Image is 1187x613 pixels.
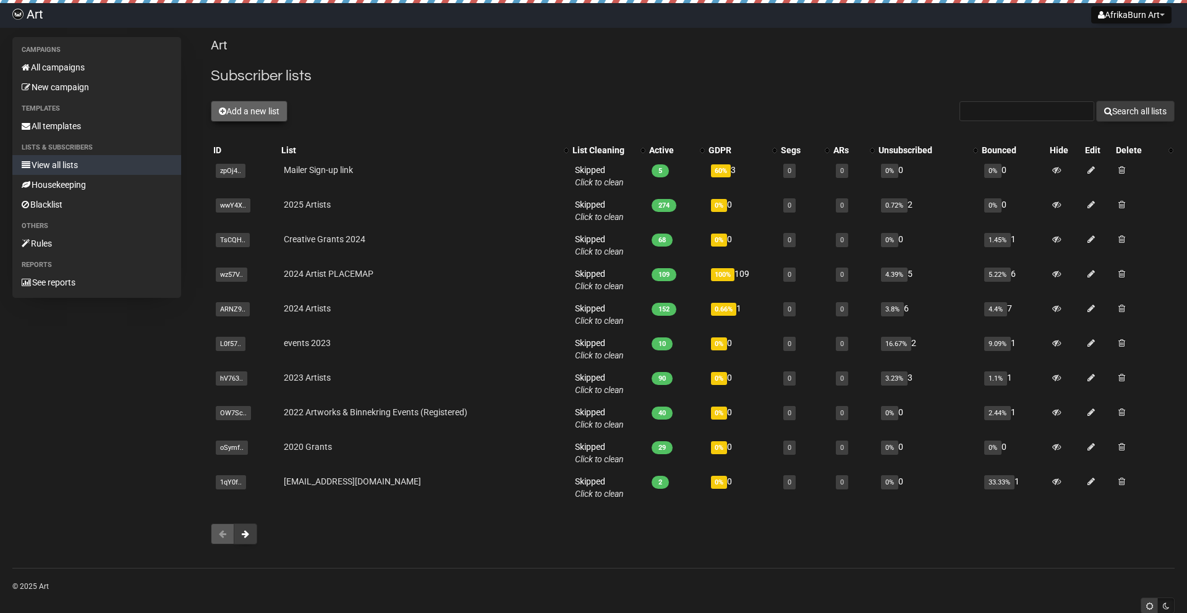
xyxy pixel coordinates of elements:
a: All templates [12,116,181,136]
a: 0 [788,201,791,209]
td: 5 [876,263,979,297]
a: events 2023 [284,338,331,348]
span: 0% [984,441,1002,455]
a: 2024 Artists [284,303,331,313]
td: 6 [979,263,1047,297]
span: 152 [652,303,676,316]
span: Skipped [575,373,624,395]
a: 2023 Artists [284,373,331,383]
a: Click to clean [575,316,624,326]
a: 0 [840,374,844,383]
span: 33.33% [984,475,1015,489]
div: Delete [1116,144,1162,156]
span: Skipped [575,338,624,360]
p: © 2025 Art [12,580,1175,593]
div: List [281,144,558,156]
a: 0 [788,236,791,244]
td: 0 [876,228,979,263]
span: 9.09% [984,337,1011,351]
span: 0% [711,372,727,385]
span: Skipped [575,269,624,291]
span: 4.4% [984,302,1007,316]
a: Click to clean [575,489,624,499]
a: Creative Grants 2024 [284,234,365,244]
a: 0 [788,340,791,348]
span: 0% [711,441,727,454]
td: 1 [979,228,1047,263]
span: TsCQH.. [216,233,250,247]
li: Templates [12,101,181,116]
div: Active [649,144,694,156]
td: 1 [979,332,1047,366]
a: 0 [840,409,844,417]
a: Mailer Sign-up link [284,165,353,175]
span: wwY4X.. [216,198,250,213]
span: Skipped [575,165,624,187]
a: 0 [788,305,791,313]
a: Housekeeping [12,175,181,195]
span: oSymf.. [216,441,248,455]
span: 3.23% [881,371,908,386]
div: ID [213,144,276,156]
span: 1.45% [984,233,1011,247]
div: List Cleaning [572,144,634,156]
a: Click to clean [575,454,624,464]
th: GDPR: No sort applied, activate to apply an ascending sort [706,142,778,159]
td: 1 [979,470,1047,505]
span: OW7Sc.. [216,406,251,420]
a: 0 [840,236,844,244]
a: 0 [788,374,791,383]
a: [EMAIL_ADDRESS][DOMAIN_NAME] [284,476,421,486]
span: 274 [652,199,676,212]
span: 90 [652,372,673,385]
span: 0% [711,234,727,247]
a: Rules [12,234,181,253]
a: 0 [788,167,791,175]
a: Click to clean [575,247,624,256]
span: Skipped [575,407,624,429]
span: Skipped [575,476,624,499]
img: 8470b9ceedeafa633caf8ef5a69d81e5 [12,9,23,20]
a: 0 [788,478,791,486]
span: 29 [652,441,673,454]
a: 0 [840,201,844,209]
td: 0 [979,436,1047,470]
td: 0 [706,470,778,505]
th: Delete: No sort applied, activate to apply an ascending sort [1113,142,1175,159]
a: View all lists [12,155,181,175]
a: 0 [788,271,791,279]
button: AfrikaBurn Art [1091,6,1172,23]
a: All campaigns [12,57,181,77]
span: hV763.. [216,371,247,386]
span: 0% [984,164,1002,178]
th: ARs: No sort applied, activate to apply an ascending sort [831,142,877,159]
span: 1qY0f.. [216,475,246,489]
a: Click to clean [575,420,624,429]
li: Campaigns [12,43,181,57]
a: 2022 Artworks & Binnekring Events (Registered) [284,407,467,417]
span: ARNZ9.. [216,302,250,316]
td: 0 [979,159,1047,193]
a: 2020 Grants [284,442,332,452]
td: 0 [876,436,979,470]
span: 0% [711,337,727,350]
span: Skipped [575,200,624,222]
td: 0 [706,193,778,228]
span: 3.8% [881,302,904,316]
a: Click to clean [575,385,624,395]
td: 1 [706,297,778,332]
li: Reports [12,258,181,273]
a: 0 [840,340,844,348]
span: 0% [711,199,727,212]
th: Hide: No sort applied, sorting is disabled [1047,142,1083,159]
td: 0 [876,401,979,436]
span: 0.66% [711,303,736,316]
span: 0% [881,233,898,247]
a: See reports [12,273,181,292]
td: 2 [876,332,979,366]
th: Edit: No sort applied, sorting is disabled [1083,142,1113,159]
div: Edit [1085,144,1111,156]
span: 2.44% [984,406,1011,420]
a: 0 [840,478,844,486]
span: 10 [652,337,673,350]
